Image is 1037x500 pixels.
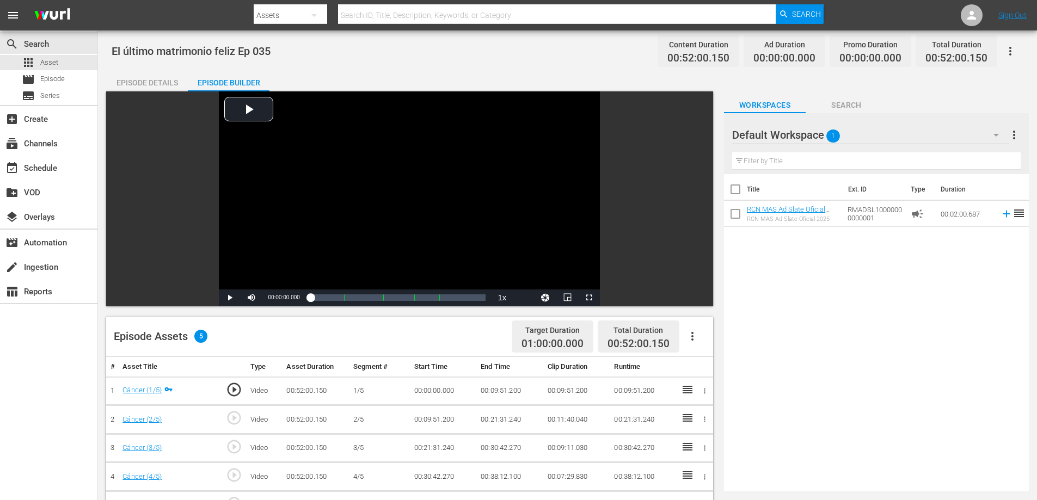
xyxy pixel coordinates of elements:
div: Total Duration [925,37,987,52]
span: Reports [5,285,19,298]
span: 01:00:00.000 [521,338,584,350]
td: 00:02:00.687 [936,201,996,227]
td: 00:52:00.150 [282,376,349,405]
td: Video [246,462,283,491]
th: Segment # [349,357,409,377]
td: 1/5 [349,376,409,405]
span: Asset [40,57,58,68]
a: Cáncer (4/5) [122,472,162,480]
td: 00:09:51.200 [410,405,477,434]
span: Series [40,90,60,101]
td: 00:38:12.100 [476,462,543,491]
span: more_vert [1008,128,1021,141]
span: 00:00:00.000 [839,52,901,65]
div: Default Workspace [732,120,1009,150]
button: Fullscreen [578,289,600,306]
td: 00:52:00.150 [282,434,349,462]
button: Episode Builder [188,70,269,91]
td: 3/5 [349,434,409,462]
th: Type [904,174,934,205]
td: 2/5 [349,405,409,434]
td: 00:09:51.200 [543,376,610,405]
div: Promo Duration [839,37,901,52]
span: Asset [22,56,35,69]
span: 00:52:00.150 [608,337,670,350]
div: Video Player [219,91,600,306]
span: Overlays [5,211,19,224]
span: reorder [1013,207,1026,220]
span: play_circle_outline [226,410,242,426]
td: 00:38:12.100 [610,462,677,491]
td: Video [246,434,283,462]
td: 00:00:00.000 [410,376,477,405]
span: Schedule [5,162,19,175]
button: Mute [241,289,262,306]
span: VOD [5,186,19,199]
td: 00:11:40.040 [543,405,610,434]
span: Search [806,98,887,112]
svg: Add to Episode [1001,208,1013,220]
div: RCN MAS Ad Slate Oficial 2025 [747,215,839,223]
button: Playback Rate [491,289,513,306]
td: 00:52:00.150 [282,405,349,434]
td: 4 [106,462,118,491]
div: Episode Builder [188,70,269,96]
a: RCN MAS Ad Slate Oficial 2025 [747,205,830,221]
a: Cáncer (2/5) [122,415,162,423]
th: Type [246,357,283,377]
button: Episode Details [106,70,188,91]
span: Create [5,113,19,126]
span: 1 [826,125,840,147]
span: Ingestion [5,261,19,274]
th: Title [747,174,842,205]
td: 00:30:42.270 [610,434,677,462]
span: play_circle_outline [226,439,242,455]
span: Workspaces [724,98,806,112]
td: 4/5 [349,462,409,491]
td: 00:52:00.150 [282,462,349,491]
td: 00:21:31.240 [610,405,677,434]
td: 2 [106,405,118,434]
td: Video [246,405,283,434]
th: Asset Title [118,357,222,377]
td: 00:30:42.270 [476,434,543,462]
td: 00:30:42.270 [410,462,477,491]
th: End Time [476,357,543,377]
span: menu [7,9,20,22]
th: # [106,357,118,377]
td: 3 [106,434,118,462]
div: Ad Duration [753,37,815,52]
div: Content Duration [667,37,729,52]
td: 00:21:31.240 [410,434,477,462]
a: Cáncer (1/5) [122,386,162,394]
div: Episode Details [106,70,188,96]
span: Automation [5,236,19,249]
td: 00:21:31.240 [476,405,543,434]
div: Episode Assets [114,330,207,343]
td: 1 [106,376,118,405]
img: ans4CAIJ8jUAAAAAAAAAAAAAAAAAAAAAAAAgQb4GAAAAAAAAAAAAAAAAAAAAAAAAJMjXAAAAAAAAAAAAAAAAAAAAAAAAgAT5G... [26,3,78,28]
span: 00:52:00.150 [667,52,729,65]
a: Cáncer (3/5) [122,443,162,452]
div: Progress Bar [311,294,486,301]
td: 00:09:51.200 [476,376,543,405]
span: Channels [5,137,19,150]
th: Start Time [410,357,477,377]
span: El último matrimonio feliz Ep 035 [112,45,271,58]
th: Runtime [610,357,677,377]
th: Duration [934,174,999,205]
span: Episode [40,73,65,84]
span: play_circle_outline [226,381,242,398]
span: subtitles [22,89,35,102]
div: Target Duration [521,323,584,338]
span: Search [5,38,19,51]
span: 5 [194,330,207,343]
th: Clip Duration [543,357,610,377]
td: 00:09:11.030 [543,434,610,462]
td: 00:07:29.830 [543,462,610,491]
span: Search [792,4,821,24]
td: Video [246,376,283,405]
button: Picture-in-Picture [556,289,578,306]
span: Ad [911,207,924,220]
span: movie [22,73,35,86]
